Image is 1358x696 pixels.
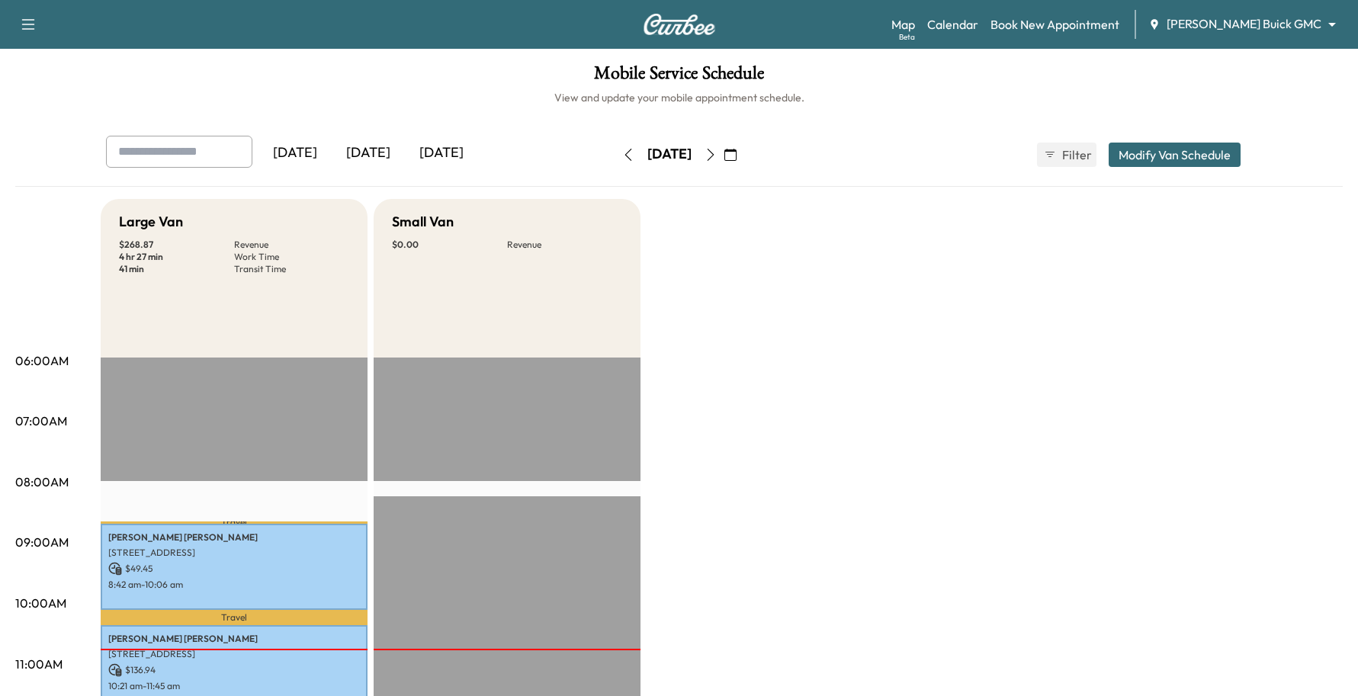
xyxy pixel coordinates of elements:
[1062,146,1090,164] span: Filter
[15,412,67,430] p: 07:00AM
[405,136,478,171] div: [DATE]
[119,239,234,251] p: $ 268.87
[927,15,978,34] a: Calendar
[1037,143,1096,167] button: Filter
[108,531,360,544] p: [PERSON_NAME] [PERSON_NAME]
[101,521,368,524] p: Travel
[234,239,349,251] p: Revenue
[15,655,63,673] p: 11:00AM
[108,648,360,660] p: [STREET_ADDRESS]
[15,64,1343,90] h1: Mobile Service Schedule
[1167,15,1321,33] span: [PERSON_NAME] Buick GMC
[108,562,360,576] p: $ 49.45
[15,351,69,370] p: 06:00AM
[108,663,360,677] p: $ 136.94
[258,136,332,171] div: [DATE]
[119,211,183,233] h5: Large Van
[891,15,915,34] a: MapBeta
[990,15,1119,34] a: Book New Appointment
[899,31,915,43] div: Beta
[647,145,692,164] div: [DATE]
[1109,143,1241,167] button: Modify Van Schedule
[119,251,234,263] p: 4 hr 27 min
[108,680,360,692] p: 10:21 am - 11:45 am
[15,90,1343,105] h6: View and update your mobile appointment schedule.
[643,14,716,35] img: Curbee Logo
[507,239,622,251] p: Revenue
[108,579,360,591] p: 8:42 am - 10:06 am
[119,263,234,275] p: 41 min
[234,251,349,263] p: Work Time
[15,473,69,491] p: 08:00AM
[15,533,69,551] p: 09:00AM
[234,263,349,275] p: Transit Time
[108,547,360,559] p: [STREET_ADDRESS]
[101,610,368,625] p: Travel
[332,136,405,171] div: [DATE]
[108,633,360,645] p: [PERSON_NAME] [PERSON_NAME]
[392,211,454,233] h5: Small Van
[392,239,507,251] p: $ 0.00
[15,594,66,612] p: 10:00AM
